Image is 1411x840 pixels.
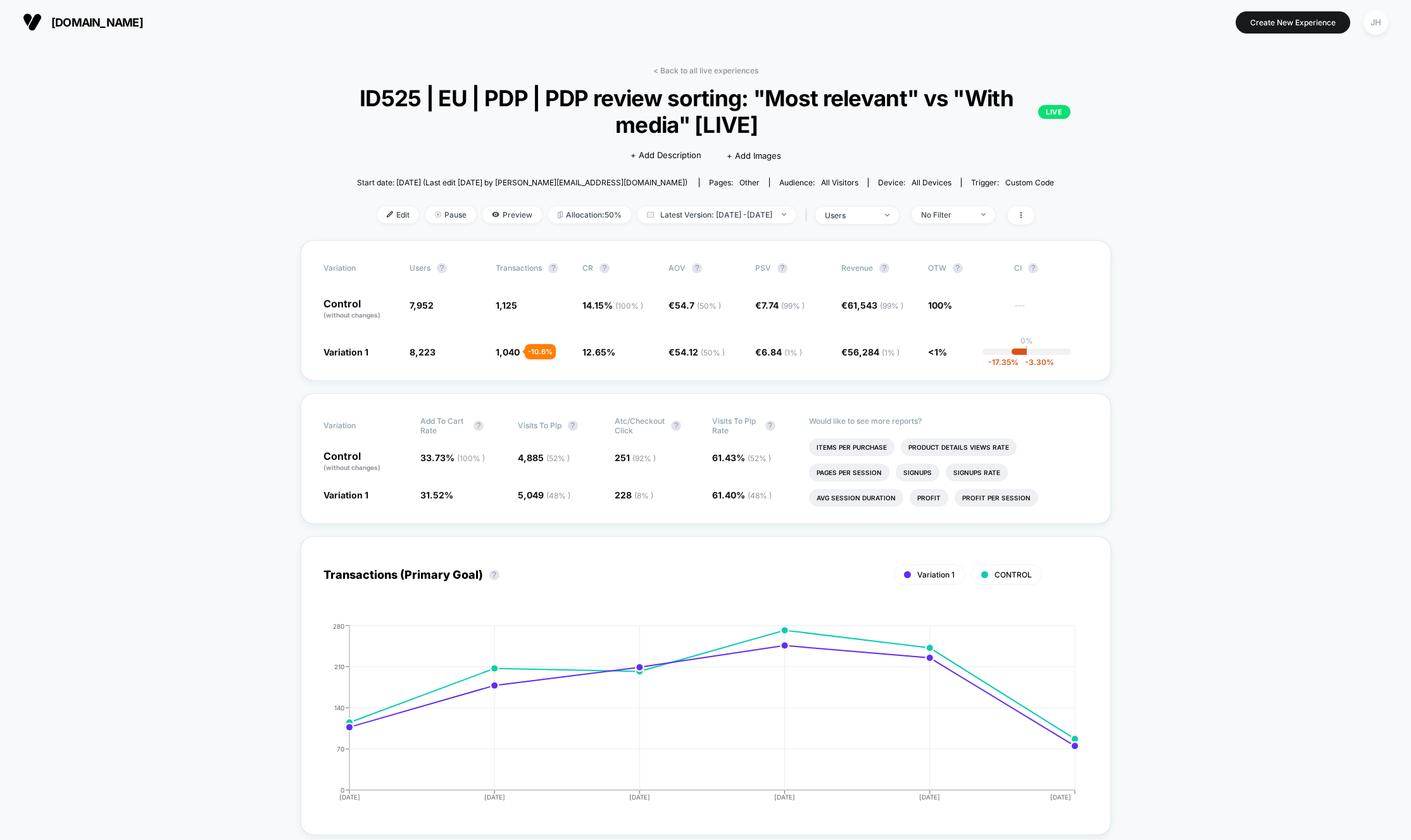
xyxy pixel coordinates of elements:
div: Pages: [709,178,760,187]
span: [DOMAIN_NAME] [51,16,143,29]
span: Revenue [841,263,873,273]
li: Pages Per Session [809,464,889,481]
p: Control [323,299,397,320]
button: ? [599,263,610,273]
span: -3.30 % [1019,357,1054,367]
span: + Add Images [727,151,781,161]
span: + Add Description [630,149,701,162]
span: Variation [323,263,393,273]
span: Variation 1 [323,490,368,500]
span: 61.40 % [712,490,772,500]
span: 56,284 [848,347,900,357]
p: Would like to see more reports? [809,416,1088,426]
span: Device: [868,178,961,187]
span: other [739,178,760,187]
span: 61.43 % [712,452,771,463]
span: € [668,347,725,357]
span: € [841,300,903,311]
span: ( 52 % ) [546,454,570,463]
button: ? [489,570,499,580]
span: 8,223 [410,347,436,357]
span: Edit [377,206,419,223]
button: ? [953,263,963,273]
img: rebalance [558,211,563,218]
button: ? [765,421,775,431]
button: ? [777,263,787,273]
span: ( 99 % ) [781,301,805,311]
button: ? [879,263,889,273]
tspan: [DATE] [629,793,649,801]
span: 4,885 [518,452,570,463]
tspan: [DATE] [1050,793,1070,801]
span: 6.84 [762,347,802,357]
span: all devices [912,178,951,187]
button: ? [437,263,447,273]
img: calendar [647,211,654,218]
span: € [668,300,721,311]
span: ( 1 % ) [882,348,900,357]
span: OTW [928,263,998,273]
li: Product Details Views Rate [901,438,1017,456]
span: Custom Code [1005,178,1054,187]
img: end [885,214,889,216]
span: ID525 | EU | PDP | PDP review sorting: "Most relevant" vs "With media" [LIVE] [341,85,1070,138]
span: 7,952 [410,300,434,311]
img: Visually logo [23,13,42,32]
tspan: 70 [337,744,344,752]
button: ? [568,421,578,431]
span: Add To Cart Rate [420,416,467,435]
button: ? [473,421,484,431]
button: JH [1360,9,1392,35]
span: CR [582,263,593,273]
span: 54.12 [675,347,725,357]
li: Items Per Purchase [809,438,894,456]
span: --- [1014,302,1088,320]
span: 12.65 % [582,347,615,357]
span: Pause [425,206,476,223]
span: All Visitors [821,178,858,187]
span: ( 92 % ) [632,454,656,463]
tspan: [DATE] [919,793,940,801]
li: Profit [910,489,948,507]
span: PSV [755,263,771,273]
span: ( 1 % ) [784,348,802,357]
span: Variation 1 [917,570,955,579]
tspan: [DATE] [774,793,795,801]
button: ? [671,421,681,431]
span: 5,049 [518,490,570,500]
div: JH [1364,10,1388,35]
li: Avg Session Duration [809,489,903,507]
span: Allocation: 50% [548,206,631,223]
div: - 10.6 % [525,344,556,359]
span: (without changes) [323,464,380,471]
div: No Filter [921,210,972,219]
span: CI [1014,263,1084,273]
tspan: 280 [333,622,344,629]
span: ( 48 % ) [546,491,570,500]
button: ? [692,263,702,273]
li: Signups [896,464,939,481]
p: Control [323,451,408,472]
span: € [755,347,802,357]
span: ( 48 % ) [748,491,772,500]
span: 61,543 [848,300,903,311]
span: 1,040 [496,347,520,357]
div: Audience: [779,178,858,187]
span: ( 100 % ) [615,301,643,311]
span: € [755,300,805,311]
span: 251 [615,452,656,463]
span: Latest Version: [DATE] - [DATE] [637,206,796,223]
div: users [825,211,875,220]
a: < Back to all live experiences [653,66,758,75]
span: 7.74 [762,300,805,311]
tspan: 0 [341,786,344,793]
span: ( 99 % ) [880,301,903,311]
p: 0% [1020,336,1033,345]
span: CONTROL [994,570,1032,579]
button: ? [1028,263,1038,273]
span: € [841,347,900,357]
span: AOV [668,263,686,273]
span: 228 [615,490,653,500]
img: edit [387,211,393,218]
span: (without changes) [323,311,380,319]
